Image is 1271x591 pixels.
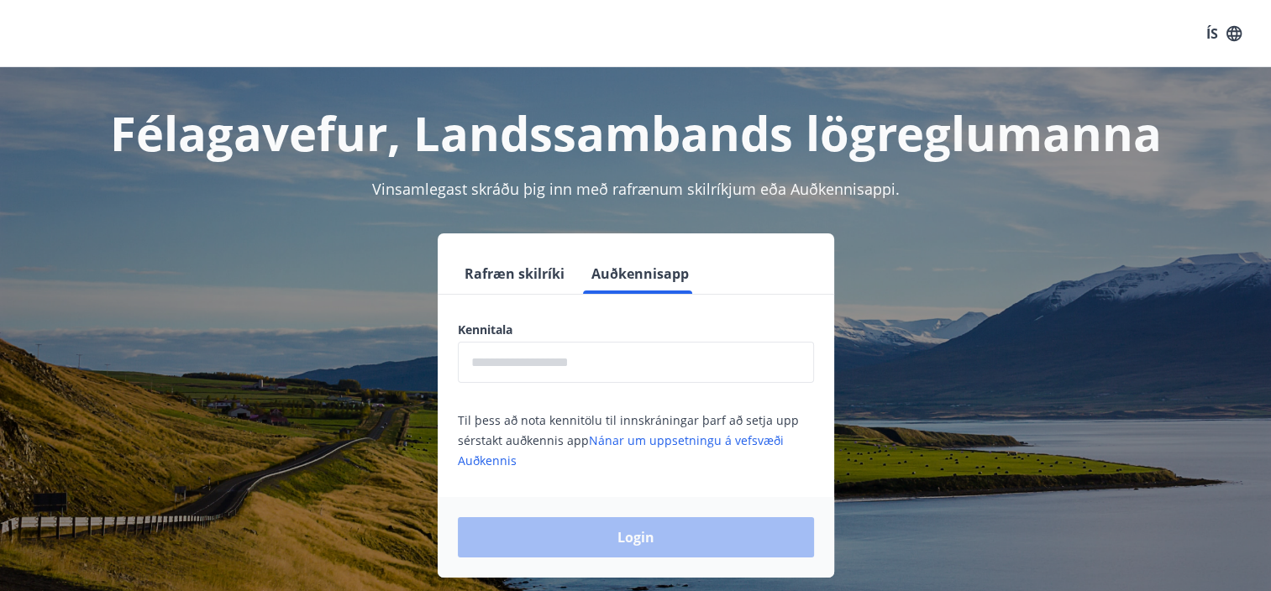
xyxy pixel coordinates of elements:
button: Auðkennisapp [585,254,696,294]
h1: Félagavefur, Landssambands lögreglumanna [51,101,1221,165]
a: Nánar um uppsetningu á vefsvæði Auðkennis [458,432,784,468]
span: Til þess að nota kennitölu til innskráningar þarf að setja upp sérstakt auðkennis app [458,412,799,468]
span: Vinsamlegast skráðu þig inn með rafrænum skilríkjum eða Auðkennisappi. [372,179,900,199]
button: ÍS [1197,18,1251,49]
button: Rafræn skilríki [458,254,571,294]
label: Kennitala [458,322,814,338]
